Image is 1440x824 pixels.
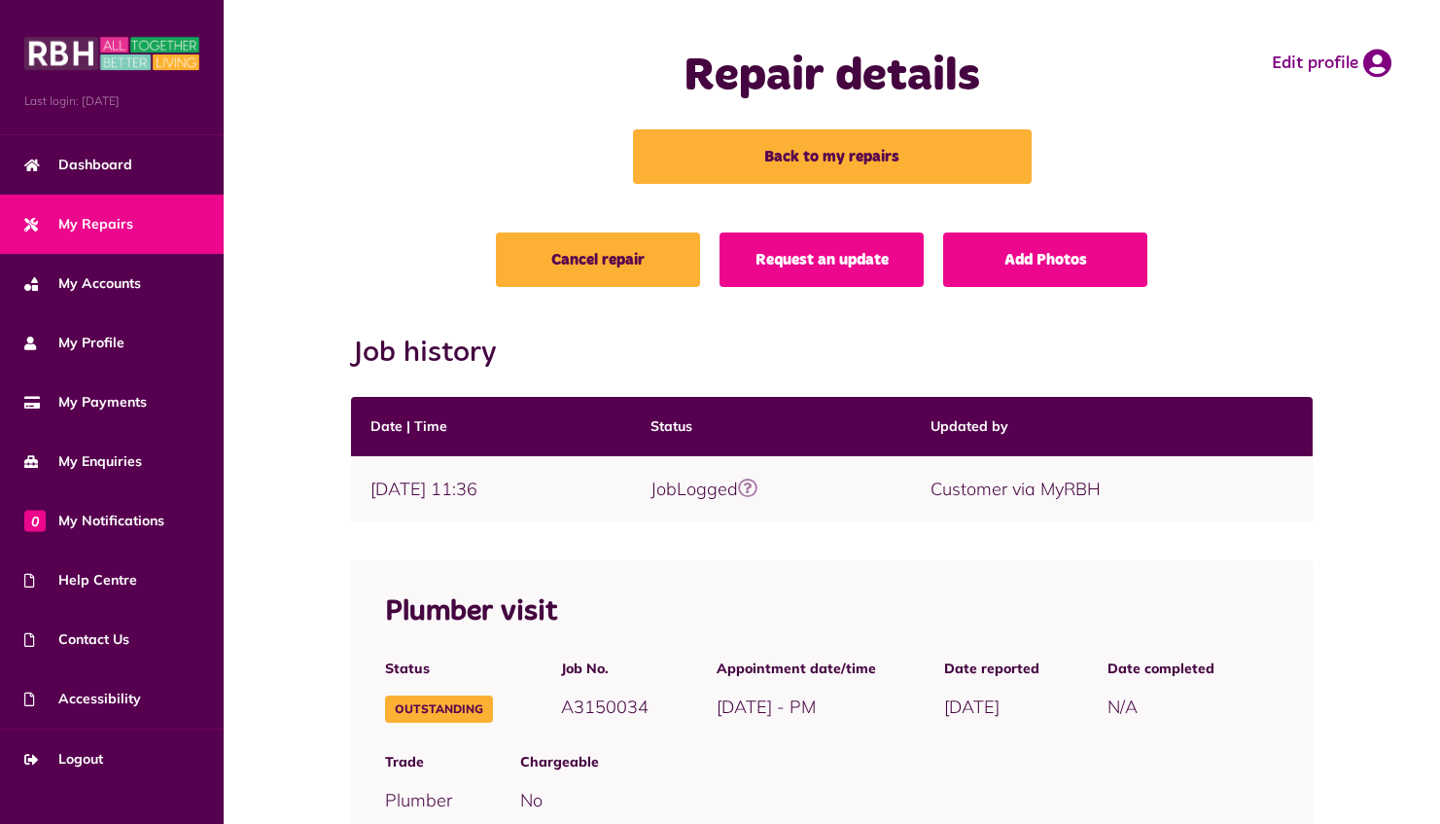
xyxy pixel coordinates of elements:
[911,456,1313,521] td: Customer via MyRBH
[24,570,137,591] span: Help Centre
[911,397,1313,456] th: Updated by
[24,392,147,412] span: My Payments
[720,233,924,287] a: Request an update
[24,92,199,110] span: Last login: [DATE]
[547,49,1117,105] h1: Repair details
[24,749,103,770] span: Logout
[385,597,557,627] span: Plumber visit
[496,233,700,287] a: Cancel repair
[943,233,1147,287] a: Add Photos
[633,129,1032,184] a: Back to my repairs
[561,696,649,718] span: A3150034
[24,511,164,531] span: My Notifications
[1107,659,1214,679] span: Date completed
[24,333,124,353] span: My Profile
[631,397,911,456] th: Status
[24,451,142,472] span: My Enquiries
[561,659,649,679] span: Job No.
[24,273,141,294] span: My Accounts
[385,696,493,723] span: Outstanding
[385,752,452,772] span: Trade
[631,456,911,521] td: JobLogged
[351,336,1313,371] h2: Job history
[351,456,631,521] td: [DATE] 11:36
[351,397,631,456] th: Date | Time
[24,34,199,73] img: MyRBH
[24,510,46,531] span: 0
[520,752,1279,772] span: Chargeable
[24,214,133,234] span: My Repairs
[944,696,1000,718] span: [DATE]
[24,629,129,650] span: Contact Us
[1107,696,1138,718] span: N/A
[24,689,141,709] span: Accessibility
[385,659,493,679] span: Status
[520,789,543,811] span: No
[385,789,452,811] span: Plumber
[717,696,816,718] span: [DATE] - PM
[944,659,1039,679] span: Date reported
[24,155,132,175] span: Dashboard
[1272,49,1391,78] a: Edit profile
[717,659,876,679] span: Appointment date/time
